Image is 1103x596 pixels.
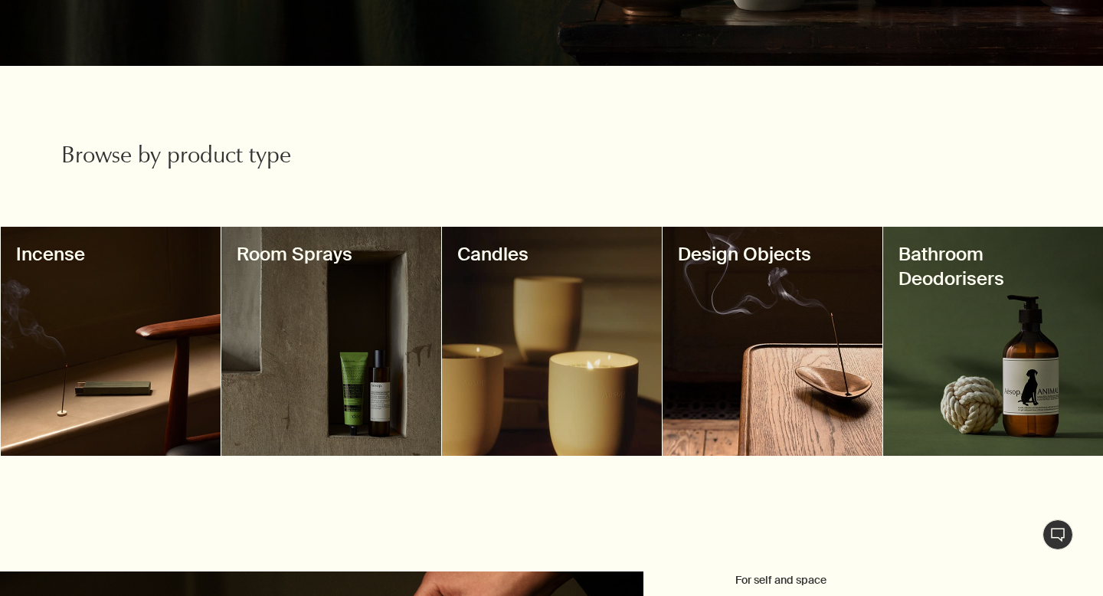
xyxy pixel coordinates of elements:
[221,227,441,456] a: Aesop rooms spray in amber glass spray bottle placed next to Aesop geranium hand balm in tube on ...
[16,242,205,267] h3: Incense
[442,227,662,456] a: Aesop candle placed next to Aesop hand wash in an amber pump bottle on brown tiled shelf.Candles
[1042,519,1073,550] button: Live Assistance
[237,242,426,267] h3: Room Sprays
[457,242,646,267] h3: Candles
[678,242,867,267] h3: Design Objects
[735,571,1042,590] h3: For self and space
[898,242,1088,291] h3: Bathroom Deodorisers
[663,227,882,456] a: Aesop bronze incense holder with burning incense on top of a wooden tableDesign Objects
[61,142,388,173] h2: Browse by product type
[1,227,221,456] a: Aesop aromatique incense burning on a brown ledge next to a chairIncense
[883,227,1103,456] a: Aesop Animal bottle and a dog toy placed in front of a green background.Bathroom Deodorisers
